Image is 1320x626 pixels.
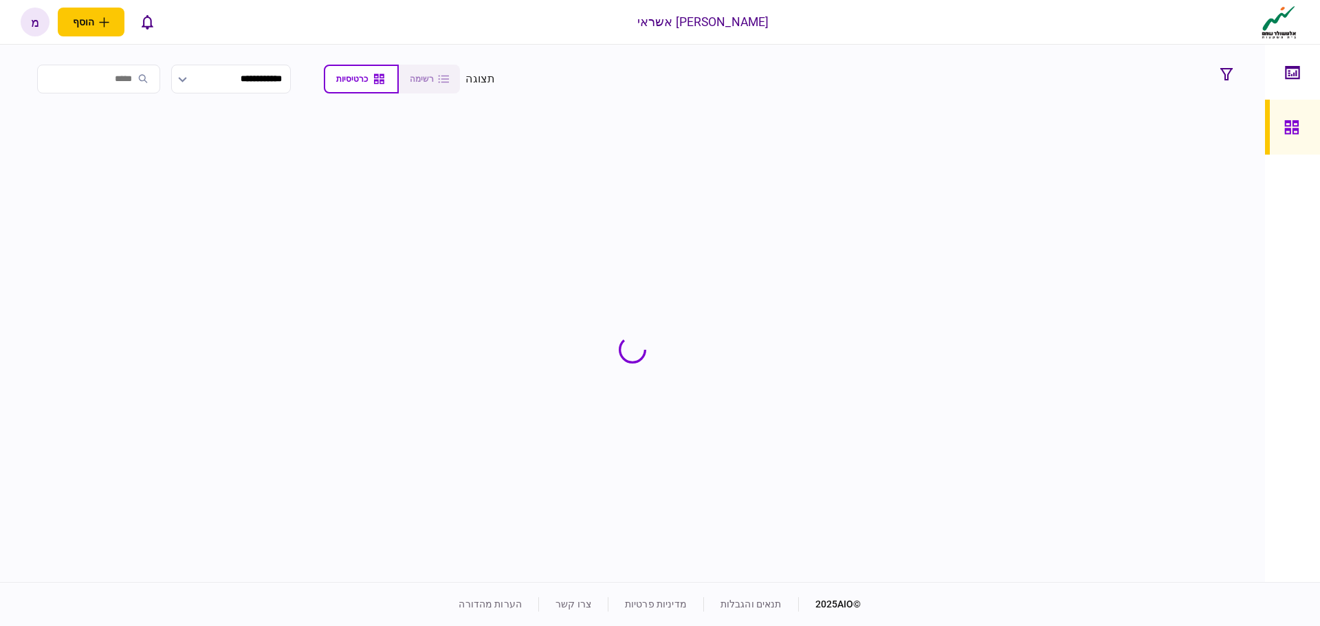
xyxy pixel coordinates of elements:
span: כרטיסיות [336,74,368,84]
button: פתח תפריט להוספת לקוח [58,8,124,36]
img: client company logo [1259,5,1299,39]
a: מדיניות פרטיות [625,599,687,610]
a: הערות מהדורה [459,599,522,610]
div: תצוגה [465,71,495,87]
a: תנאים והגבלות [720,599,782,610]
span: רשימה [410,74,434,84]
button: פתח רשימת התראות [133,8,162,36]
button: מ [21,8,49,36]
div: © 2025 AIO [798,597,861,612]
a: צרו קשר [555,599,591,610]
button: רשימה [399,65,460,93]
button: כרטיסיות [324,65,399,93]
div: [PERSON_NAME] אשראי [637,13,769,31]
